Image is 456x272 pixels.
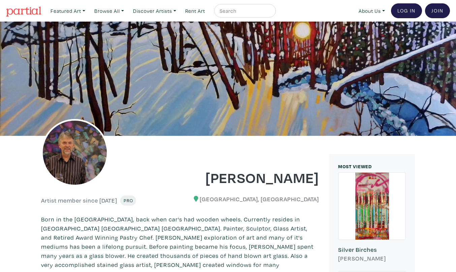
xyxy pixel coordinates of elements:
[123,197,133,204] span: Pro
[338,246,406,253] h6: Silver Birches
[338,163,372,170] small: MOST VIEWED
[47,4,88,18] a: Featured Art
[185,195,319,203] h6: [GEOGRAPHIC_DATA], [GEOGRAPHIC_DATA]
[356,4,388,18] a: About Us
[338,255,406,262] h6: [PERSON_NAME]
[91,4,127,18] a: Browse All
[185,168,319,186] h1: [PERSON_NAME]
[219,7,269,15] input: Search
[391,3,422,18] a: Log In
[338,172,406,272] a: Silver Birches [PERSON_NAME]
[41,197,117,204] h6: Artist member since [DATE]
[425,3,450,18] a: Join
[182,4,208,18] a: Rent Art
[130,4,179,18] a: Discover Artists
[41,119,108,186] img: phpThumb.php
